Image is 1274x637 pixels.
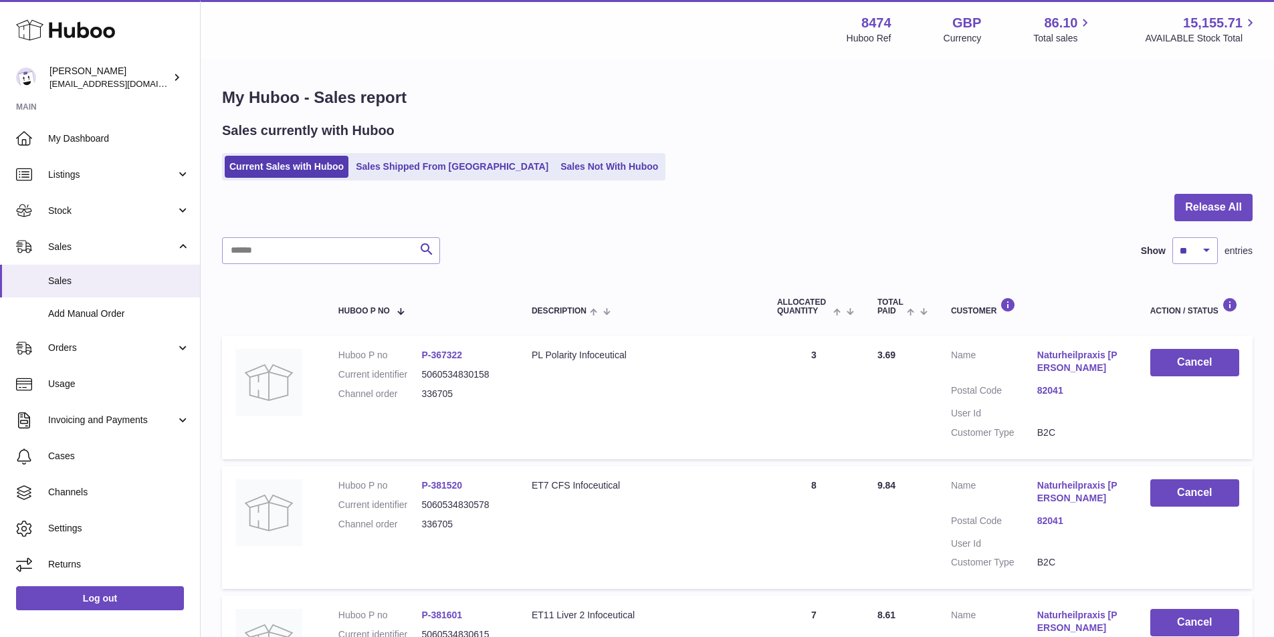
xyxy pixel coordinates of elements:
[952,14,981,32] strong: GBP
[1037,479,1124,505] a: Naturheilpraxis [PERSON_NAME]
[48,132,190,145] span: My Dashboard
[48,342,176,354] span: Orders
[1141,245,1166,257] label: Show
[951,349,1037,378] dt: Name
[222,122,395,140] h2: Sales currently with Huboo
[351,156,553,178] a: Sales Shipped From [GEOGRAPHIC_DATA]
[16,586,184,610] a: Log out
[1037,349,1124,374] a: Naturheilpraxis [PERSON_NAME]
[1145,14,1258,45] a: 15,155.71 AVAILABLE Stock Total
[877,298,904,315] span: Total paid
[1174,194,1253,221] button: Release All
[48,522,190,535] span: Settings
[338,368,422,381] dt: Current identifier
[222,87,1253,108] h1: My Huboo - Sales report
[556,156,663,178] a: Sales Not With Huboo
[421,518,505,531] dd: 336705
[1150,479,1239,507] button: Cancel
[1145,32,1258,45] span: AVAILABLE Stock Total
[532,479,750,492] div: ET7 CFS Infoceutical
[877,350,895,360] span: 3.69
[532,307,587,315] span: Description
[338,349,422,362] dt: Huboo P no
[48,241,176,253] span: Sales
[1150,609,1239,636] button: Cancel
[764,336,864,459] td: 3
[861,14,891,32] strong: 8474
[951,407,1037,420] dt: User Id
[944,32,982,45] div: Currency
[338,609,422,622] dt: Huboo P no
[338,388,422,400] dt: Channel order
[235,479,302,546] img: no-photo.jpg
[951,515,1037,531] dt: Postal Code
[421,350,462,360] a: P-367322
[48,486,190,499] span: Channels
[48,307,190,320] span: Add Manual Order
[951,426,1037,439] dt: Customer Type
[338,307,390,315] span: Huboo P no
[421,610,462,620] a: P-381601
[1183,14,1243,32] span: 15,155.71
[847,32,891,45] div: Huboo Ref
[421,480,462,491] a: P-381520
[48,450,190,463] span: Cases
[49,65,170,90] div: [PERSON_NAME]
[338,499,422,511] dt: Current identifier
[421,499,505,511] dd: 5060534830578
[1150,297,1239,315] div: Action / Status
[777,298,830,315] span: ALLOCATED Quantity
[48,168,176,181] span: Listings
[48,414,176,426] span: Invoicing and Payments
[951,556,1037,569] dt: Customer Type
[235,349,302,416] img: no-photo.jpg
[1037,556,1124,569] dd: B2C
[951,479,1037,508] dt: Name
[421,388,505,400] dd: 336705
[48,378,190,390] span: Usage
[16,68,36,88] img: orders@neshealth.com
[421,368,505,381] dd: 5060534830158
[48,275,190,287] span: Sales
[225,156,348,178] a: Current Sales with Huboo
[877,610,895,620] span: 8.61
[48,205,176,217] span: Stock
[1150,349,1239,376] button: Cancel
[1037,384,1124,397] a: 82041
[532,609,750,622] div: ET11 Liver 2 Infoceutical
[764,466,864,589] td: 8
[1033,14,1093,45] a: 86.10 Total sales
[1037,426,1124,439] dd: B2C
[877,480,895,491] span: 9.84
[48,558,190,571] span: Returns
[951,297,1124,315] div: Customer
[951,537,1037,550] dt: User Id
[1037,609,1124,634] a: Naturheilpraxis [PERSON_NAME]
[1037,515,1124,527] a: 82041
[49,78,197,89] span: [EMAIL_ADDRESS][DOMAIN_NAME]
[1225,245,1253,257] span: entries
[1044,14,1077,32] span: 86.10
[338,479,422,492] dt: Huboo P no
[951,384,1037,400] dt: Postal Code
[338,518,422,531] dt: Channel order
[532,349,750,362] div: PL Polarity Infoceutical
[1033,32,1093,45] span: Total sales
